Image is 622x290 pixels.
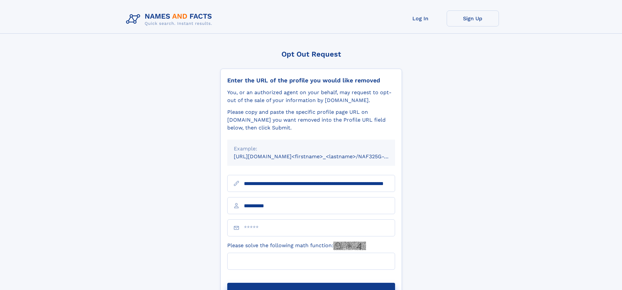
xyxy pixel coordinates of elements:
[220,50,402,58] div: Opt Out Request
[123,10,217,28] img: Logo Names and Facts
[227,108,395,132] div: Please copy and paste the specific profile page URL on [DOMAIN_NAME] you want removed into the Pr...
[447,10,499,26] a: Sign Up
[227,77,395,84] div: Enter the URL of the profile you would like removed
[234,153,407,160] small: [URL][DOMAIN_NAME]<firstname>_<lastname>/NAF325G-xxxxxxxx
[227,242,366,250] label: Please solve the following math function:
[394,10,447,26] a: Log In
[227,89,395,104] div: You, or an authorized agent on your behalf, may request to opt-out of the sale of your informatio...
[234,145,389,153] div: Example:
